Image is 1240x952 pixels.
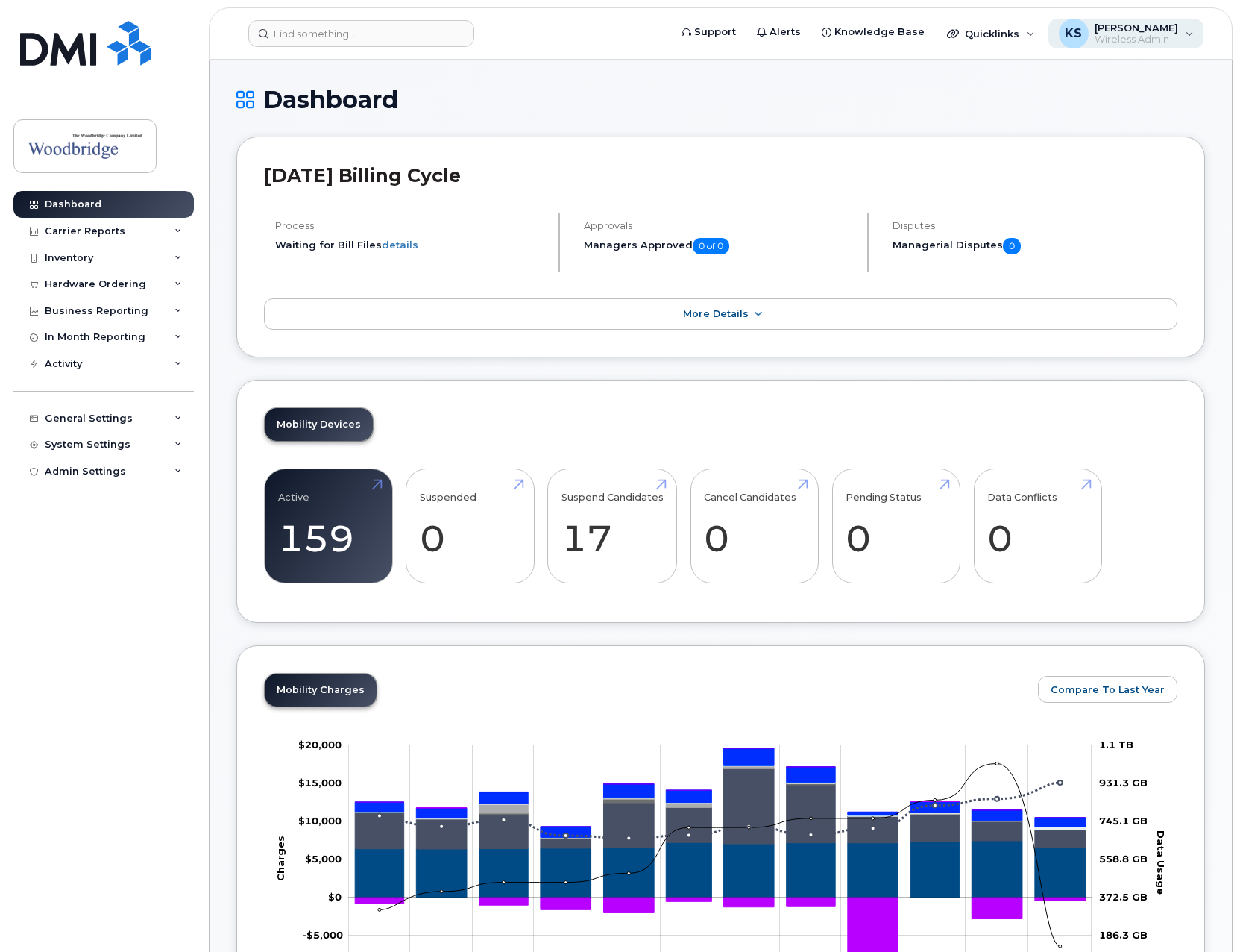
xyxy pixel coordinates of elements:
g: $0 [305,853,342,865]
g: Rate Plan [355,841,1085,898]
span: 0 of 0 [693,238,729,254]
tspan: $20,000 [298,739,342,751]
tspan: 372.5 GB [1099,891,1148,903]
tspan: 1.1 TB [1099,739,1133,751]
a: Suspended 0 [420,477,520,575]
a: Pending Status 0 [846,477,946,575]
tspan: $15,000 [298,777,342,789]
a: details [382,239,418,251]
h1: Dashboard [236,87,1205,113]
g: $0 [298,777,342,789]
tspan: $0 [328,891,342,903]
h4: Approvals [584,220,855,231]
h5: Managerial Disputes [893,238,1177,254]
g: $0 [302,929,343,941]
a: Suspend Candidates 17 [561,477,664,575]
a: Mobility Charges [265,674,377,707]
tspan: -$5,000 [302,929,343,941]
span: More Details [683,308,749,319]
tspan: 558.8 GB [1099,853,1148,865]
tspan: $5,000 [305,853,342,865]
h2: [DATE] Billing Cycle [264,164,1177,187]
a: Active 159 [278,477,379,575]
h4: Process [275,220,546,231]
tspan: Data Usage [1155,830,1167,894]
tspan: 931.3 GB [1099,777,1148,789]
span: Compare To Last Year [1051,683,1165,697]
a: Mobility Devices [265,408,373,441]
tspan: 186.3 GB [1099,929,1148,941]
button: Compare To Last Year [1038,676,1177,703]
g: $0 [298,739,342,751]
tspan: Charges [274,835,286,880]
tspan: $10,000 [298,815,342,827]
g: $0 [298,815,342,827]
span: 0 [1003,238,1021,254]
h5: Managers Approved [584,238,855,254]
g: Roaming [355,769,1085,849]
tspan: 745.1 GB [1099,815,1148,827]
li: Waiting for Bill Files [275,238,546,252]
h4: Disputes [893,220,1177,231]
a: Data Conflicts 0 [987,477,1088,575]
a: Cancel Candidates 0 [704,477,805,575]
